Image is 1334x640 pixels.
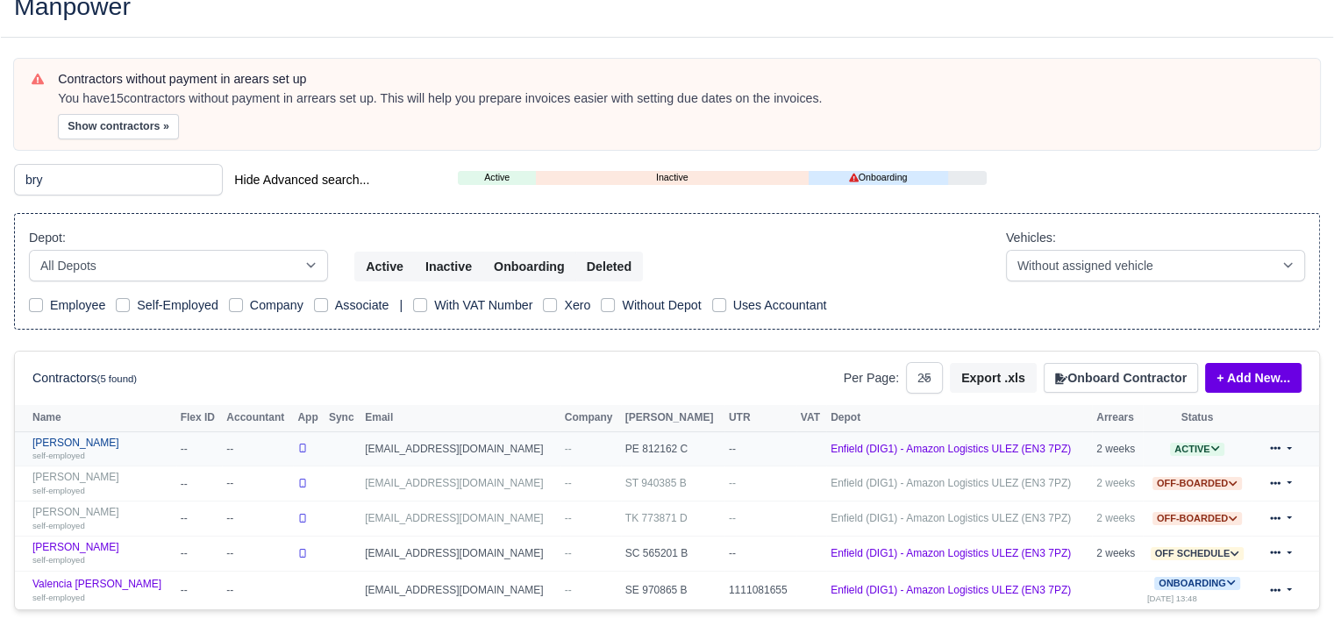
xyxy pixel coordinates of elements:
[565,584,572,596] span: --
[1151,547,1245,560] span: Off schedule
[32,541,172,566] a: [PERSON_NAME] self-employed
[831,512,1071,524] a: Enfield (DIG1) - Amazon Logistics ULEZ (EN3 7PZ)
[1092,536,1143,571] td: 2 weeks
[137,295,218,316] label: Self-Employed
[565,477,572,489] span: --
[621,501,724,537] td: TK 773871 D
[1170,443,1223,455] a: Active
[360,466,560,501] td: [EMAIL_ADDRESS][DOMAIN_NAME]
[1044,363,1198,393] button: Onboard Contractor
[565,443,572,455] span: --
[565,512,572,524] span: --
[831,547,1071,559] a: Enfield (DIG1) - Amazon Logistics ULEZ (EN3 7PZ)
[560,405,621,431] th: Company
[223,165,381,195] button: Hide Advanced search...
[222,571,293,609] td: --
[293,405,325,431] th: App
[176,501,223,537] td: --
[32,521,85,530] small: self-employed
[222,431,293,466] td: --
[621,536,724,571] td: SC 565201 B
[1198,363,1302,393] div: + Add New...
[1006,228,1056,248] label: Vehicles:
[831,477,1071,489] a: Enfield (DIG1) - Amazon Logistics ULEZ (EN3 7PZ)
[32,578,172,603] a: Valencia [PERSON_NAME] self-employed
[724,571,796,609] td: 1111081655
[621,466,724,501] td: ST 940385 B
[575,252,643,281] button: Deleted
[360,501,560,537] td: [EMAIL_ADDRESS][DOMAIN_NAME]
[32,451,85,460] small: self-employed
[536,170,808,185] a: Inactive
[222,536,293,571] td: --
[360,405,560,431] th: Email
[809,170,948,185] a: Onboarding
[32,471,172,496] a: [PERSON_NAME] self-employed
[826,405,1092,431] th: Depot
[621,431,724,466] td: PE 812162 C
[32,593,85,602] small: self-employed
[1152,477,1242,489] a: Off-boarded
[831,443,1071,455] a: Enfield (DIG1) - Amazon Logistics ULEZ (EN3 7PZ)
[482,252,576,281] button: Onboarding
[176,536,223,571] td: --
[1092,405,1143,431] th: Arrears
[1092,466,1143,501] td: 2 weeks
[250,295,303,316] label: Company
[1246,556,1334,640] iframe: Chat Widget
[1205,363,1302,393] a: + Add New...
[58,90,1302,108] div: You have contractors without payment in arrears set up. This will help you prepare invoices easie...
[621,405,724,431] th: [PERSON_NAME]
[414,252,483,281] button: Inactive
[32,437,172,462] a: [PERSON_NAME] self-employed
[733,295,827,316] label: Uses Accountant
[176,431,223,466] td: --
[354,252,415,281] button: Active
[565,547,572,559] span: --
[58,72,1302,87] h6: Contractors without payment in arears set up
[176,405,223,431] th: Flex ID
[222,501,293,537] td: --
[724,466,796,501] td: --
[222,466,293,501] td: --
[458,170,536,185] a: Active
[14,164,223,196] input: Search (by name, email, transporter id) ...
[1143,405,1252,431] th: Status
[222,405,293,431] th: Accountant
[325,405,360,431] th: Sync
[724,536,796,571] td: --
[335,295,389,316] label: Associate
[621,571,724,609] td: SE 970865 B
[622,295,701,316] label: Without Depot
[1092,431,1143,466] td: 2 weeks
[1092,501,1143,537] td: 2 weeks
[1154,577,1239,589] a: Onboarding
[97,373,138,384] small: (5 found)
[1170,443,1223,456] span: Active
[360,431,560,466] td: [EMAIL_ADDRESS][DOMAIN_NAME]
[15,405,176,431] th: Name
[110,91,124,105] strong: 15
[32,555,85,565] small: self-employed
[32,371,137,386] h6: Contractors
[724,501,796,537] td: --
[564,295,590,316] label: Xero
[29,228,66,248] label: Depot:
[176,466,223,501] td: --
[360,536,560,571] td: [EMAIL_ADDRESS][DOMAIN_NAME]
[844,368,899,388] label: Per Page:
[360,571,560,609] td: [EMAIL_ADDRESS][DOMAIN_NAME]
[950,363,1037,393] button: Export .xls
[176,571,223,609] td: --
[1152,512,1242,524] a: Off-boarded
[32,486,85,495] small: self-employed
[1147,594,1197,603] small: [DATE] 13:48
[724,431,796,466] td: --
[1152,512,1242,525] span: Off-boarded
[50,295,105,316] label: Employee
[32,506,172,531] a: [PERSON_NAME] self-employed
[724,405,796,431] th: UTR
